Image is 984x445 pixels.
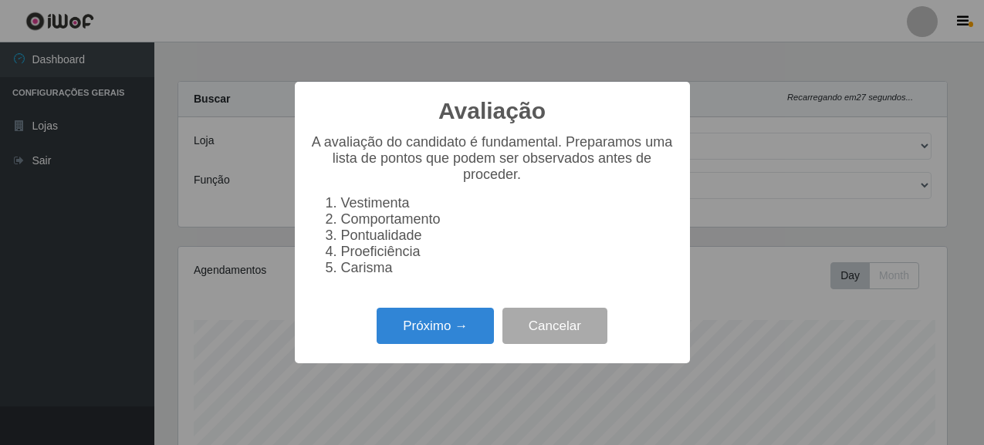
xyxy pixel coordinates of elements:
[310,134,675,183] p: A avaliação do candidato é fundamental. Preparamos uma lista de pontos que podem ser observados a...
[341,260,675,276] li: Carisma
[438,97,546,125] h2: Avaliação
[341,228,675,244] li: Pontualidade
[502,308,607,344] button: Cancelar
[341,244,675,260] li: Proeficiência
[341,211,675,228] li: Comportamento
[341,195,675,211] li: Vestimenta
[377,308,494,344] button: Próximo →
